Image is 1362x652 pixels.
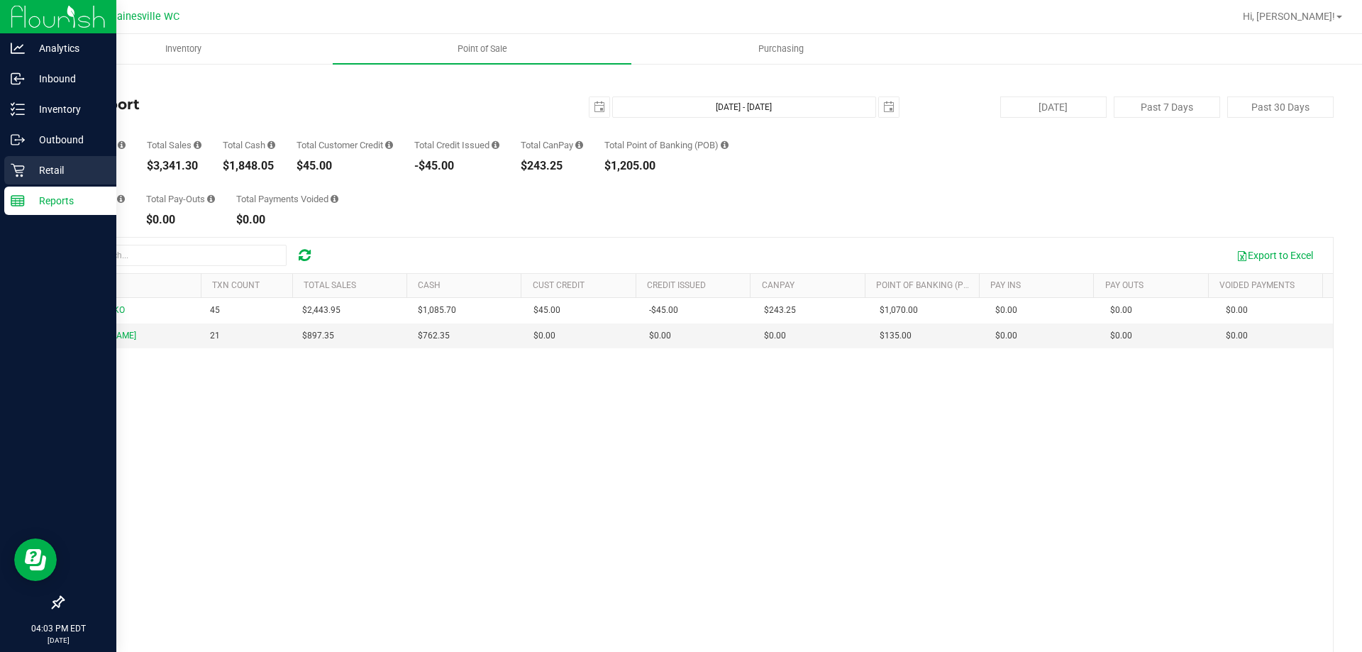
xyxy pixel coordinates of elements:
input: Search... [74,245,287,266]
span: $0.00 [533,329,555,343]
i: Sum of all successful, non-voided cash payment transaction amounts (excluding tips and transactio... [267,140,275,150]
div: $3,341.30 [147,160,201,172]
div: Total Credit Issued [414,140,499,150]
i: Sum of all cash pay-ins added to tills within the date range. [117,194,125,204]
span: $45.00 [533,304,560,317]
i: Sum of all cash pay-outs removed from tills within the date range. [207,194,215,204]
div: Total Pay-Outs [146,194,215,204]
span: 21 [210,329,220,343]
span: Inventory [146,43,221,55]
button: Export to Excel [1227,243,1322,267]
i: Sum of the successful, non-voided point-of-banking payment transaction amounts, both via payment ... [721,140,729,150]
p: Inventory [25,101,110,118]
span: $0.00 [649,329,671,343]
p: Reports [25,192,110,209]
div: Total Customer Credit [297,140,393,150]
p: [DATE] [6,635,110,646]
span: Gainesville WC [110,11,179,23]
inline-svg: Inventory [11,102,25,116]
p: Retail [25,162,110,179]
div: Total Cash [223,140,275,150]
span: select [589,97,609,117]
span: $762.35 [418,329,450,343]
div: $243.25 [521,160,583,172]
inline-svg: Inbound [11,72,25,86]
div: $0.00 [236,214,338,226]
span: $0.00 [1226,329,1248,343]
span: $1,085.70 [418,304,456,317]
i: Sum of all successful, non-voided payment transaction amounts using CanPay (as well as manual Can... [575,140,583,150]
inline-svg: Reports [11,194,25,208]
i: Sum of all successful, non-voided payment transaction amounts (excluding tips and transaction fee... [194,140,201,150]
button: [DATE] [1000,96,1107,118]
i: Sum of all successful refund transaction amounts from purchase returns resulting in account credi... [492,140,499,150]
span: Hi, [PERSON_NAME]! [1243,11,1335,22]
p: Outbound [25,131,110,148]
i: Count of all successful payment transactions, possibly including voids, refunds, and cash-back fr... [118,140,126,150]
p: 04:03 PM EDT [6,622,110,635]
span: 45 [210,304,220,317]
span: $1,070.00 [880,304,918,317]
span: $0.00 [764,329,786,343]
inline-svg: Retail [11,163,25,177]
a: Cash [418,280,441,290]
span: $897.35 [302,329,334,343]
span: Purchasing [739,43,823,55]
p: Inbound [25,70,110,87]
div: Total Payments Voided [236,194,338,204]
div: Total Sales [147,140,201,150]
i: Sum of all successful, non-voided payment transaction amounts using account credit as the payment... [385,140,393,150]
span: $0.00 [995,304,1017,317]
div: $1,848.05 [223,160,275,172]
button: Past 7 Days [1114,96,1220,118]
div: -$45.00 [414,160,499,172]
span: $0.00 [1110,329,1132,343]
span: select [879,97,899,117]
span: $243.25 [764,304,796,317]
div: $45.00 [297,160,393,172]
a: CanPay [762,280,794,290]
a: Credit Issued [647,280,706,290]
a: Cust Credit [533,280,585,290]
a: Voided Payments [1219,280,1295,290]
div: Total CanPay [521,140,583,150]
span: $135.00 [880,329,912,343]
a: Inventory [34,34,333,64]
h4: Till Report [62,96,486,112]
button: Past 30 Days [1227,96,1334,118]
a: Point of Sale [333,34,631,64]
span: $0.00 [1226,304,1248,317]
a: Purchasing [631,34,930,64]
inline-svg: Analytics [11,41,25,55]
span: $0.00 [995,329,1017,343]
div: $0.00 [146,214,215,226]
i: Sum of all voided payment transaction amounts (excluding tips and transaction fees) within the da... [331,194,338,204]
a: Pay Outs [1105,280,1144,290]
p: Analytics [25,40,110,57]
inline-svg: Outbound [11,133,25,147]
span: Point of Sale [438,43,526,55]
a: Total Sales [304,280,356,290]
a: TXN Count [212,280,260,290]
span: $0.00 [1110,304,1132,317]
div: $1,205.00 [604,160,729,172]
span: $2,443.95 [302,304,340,317]
span: -$45.00 [649,304,678,317]
a: Pay Ins [990,280,1021,290]
a: Point of Banking (POB) [876,280,977,290]
iframe: Resource center [14,538,57,581]
div: Total Point of Banking (POB) [604,140,729,150]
